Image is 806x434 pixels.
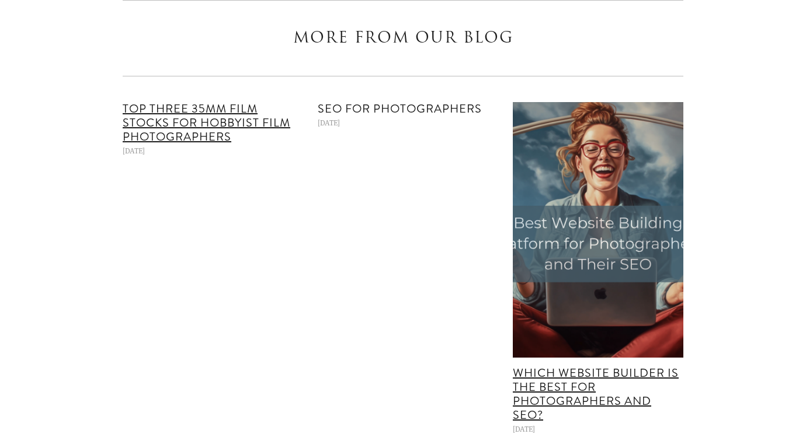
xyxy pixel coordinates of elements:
[470,102,726,358] img: Best Website Building Platform for Photographers and Their SEO.png
[513,102,683,358] a: Best Website Building Platform for Photographers and Their SEO.png
[123,145,145,156] time: [DATE]
[513,365,679,423] a: Which Website Builder is the Best for Photographers and SEO?
[123,100,290,145] a: Top Three 35mm Film Stocks for Hobbyist Film Photographers
[513,423,535,434] time: [DATE]
[123,26,683,51] h3: More From Our Blog
[318,100,482,117] a: SEO for Photographers
[318,117,340,128] time: [DATE]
